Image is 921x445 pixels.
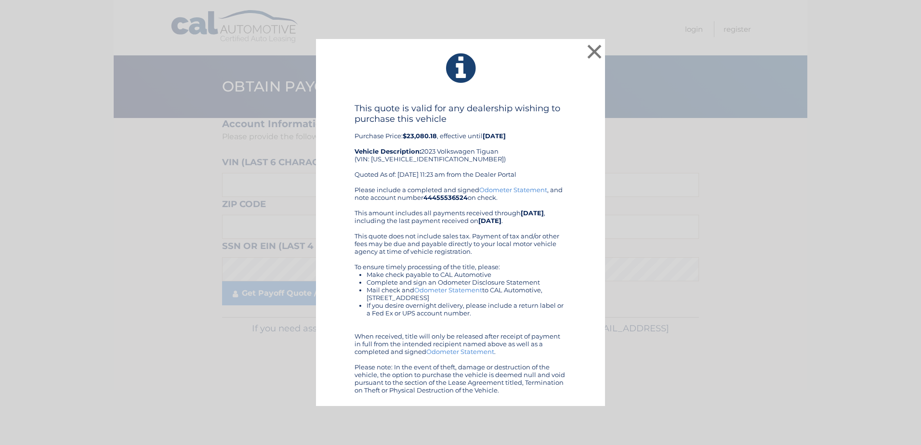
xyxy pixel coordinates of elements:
li: Complete and sign an Odometer Disclosure Statement [367,278,566,286]
div: Purchase Price: , effective until 2023 Volkswagen Tiguan (VIN: [US_VEHICLE_IDENTIFICATION_NUMBER]... [355,103,566,186]
a: Odometer Statement [426,348,494,355]
a: Odometer Statement [414,286,482,294]
strong: Vehicle Description: [355,147,421,155]
h4: This quote is valid for any dealership wishing to purchase this vehicle [355,103,566,124]
b: 44455536524 [423,194,468,201]
li: If you desire overnight delivery, please include a return label or a Fed Ex or UPS account number. [367,301,566,317]
button: × [585,42,604,61]
b: [DATE] [478,217,501,224]
li: Make check payable to CAL Automotive [367,271,566,278]
b: $23,080.18 [403,132,437,140]
li: Mail check and to CAL Automotive, [STREET_ADDRESS] [367,286,566,301]
div: Please include a completed and signed , and note account number on check. This amount includes al... [355,186,566,394]
b: [DATE] [521,209,544,217]
b: [DATE] [483,132,506,140]
a: Odometer Statement [479,186,547,194]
